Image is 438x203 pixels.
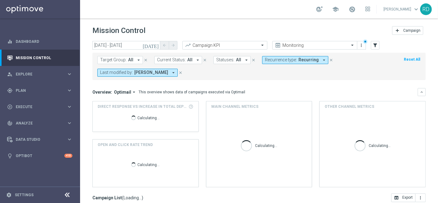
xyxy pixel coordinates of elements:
[178,69,183,76] button: close
[92,89,112,95] h3: Overview:
[16,121,67,125] span: Analyze
[391,193,416,202] button: open_in_browser Export
[7,39,13,44] i: equalizer
[112,89,139,95] button: Optimail arrow_drop_down
[7,71,13,77] i: person_search
[185,42,191,48] i: trending_up
[154,56,202,64] button: Current Status: All arrow_drop_down
[67,136,72,142] i: keyboard_arrow_right
[371,41,379,50] button: filter_alt
[16,72,67,76] span: Explore
[420,90,424,94] i: keyboard_arrow_down
[114,89,131,95] span: Optimail
[251,57,256,63] button: close
[7,153,13,159] i: lightbulb
[169,41,177,50] button: arrow_forward
[418,88,426,96] button: keyboard_arrow_down
[7,104,13,110] i: play_circle_outline
[325,104,374,109] h4: Other channel metrics
[7,71,67,77] div: Explore
[171,43,175,47] i: arrow_forward
[244,57,249,63] i: arrow_drop_down
[97,69,178,77] button: Last modified by: [PERSON_NAME] arrow_drop_down
[7,55,73,60] button: Mission Control
[391,195,426,200] multiple-options-button: Export to CSV
[213,56,251,64] button: Statuses: All arrow_drop_down
[98,142,153,148] h4: OPEN AND CLICK RATE TREND
[7,33,72,50] div: Dashboard
[7,104,73,109] button: play_circle_outline Execute keyboard_arrow_right
[372,43,378,48] i: filter_alt
[7,120,13,126] i: track_changes
[98,104,187,109] span: Direct Response VS Increase In Total Deposit Amount
[203,58,207,62] i: close
[16,89,67,92] span: Plan
[328,57,334,63] button: close
[275,42,281,48] i: preview
[7,88,13,93] i: gps_fixed
[418,195,423,200] i: more_vert
[92,26,145,35] h1: Mission Control
[142,41,160,50] button: [DATE]
[187,57,193,63] span: All
[122,195,124,201] span: (
[124,195,142,201] span: Loading...
[321,57,327,63] i: arrow_drop_down
[139,89,245,95] div: This overview shows data of campaigns executed via Optimail
[369,142,391,148] p: Calculating...
[383,5,420,14] a: [PERSON_NAME]keyboard_arrow_down
[100,57,127,63] span: Target Group:
[16,105,67,109] span: Execute
[329,58,333,62] i: close
[265,57,297,63] span: Recurrence type:
[413,6,420,13] span: keyboard_arrow_down
[395,28,400,33] i: add
[7,72,73,77] div: person_search Explore keyboard_arrow_right
[262,56,328,64] button: Recurrence type: Recurring arrow_drop_down
[162,43,167,47] i: arrow_back
[160,41,169,50] button: arrow_back
[298,57,319,63] span: Recurring
[272,41,357,50] ng-select: Monitoring
[392,26,423,35] button: add Campaign
[136,57,141,63] i: arrow_drop_down
[211,104,258,109] h4: Main channel metrics
[7,153,73,158] button: lightbulb Optibot +10
[359,42,365,49] button: more_vert
[67,71,72,77] i: keyboard_arrow_right
[137,161,160,167] p: Calculating...
[131,89,137,95] i: arrow_drop_down
[67,87,72,93] i: keyboard_arrow_right
[363,39,367,44] div: There are unsaved changes
[143,43,159,48] i: [DATE]
[416,193,426,202] button: more_vert
[178,71,183,75] i: close
[137,115,160,120] p: Calculating...
[202,57,208,63] button: close
[7,137,67,142] div: Data Studio
[359,43,364,48] i: more_vert
[171,70,176,75] i: arrow_drop_down
[128,57,133,63] span: All
[332,6,339,13] span: school
[403,28,420,33] span: Campaign
[92,41,160,50] input: Select date range
[195,57,201,63] i: arrow_drop_down
[16,148,64,164] a: Optibot
[420,3,432,15] div: RD
[216,57,234,63] span: Statuses:
[6,192,12,198] i: settings
[7,121,73,126] button: track_changes Analyze keyboard_arrow_right
[16,50,72,66] a: Mission Control
[67,104,72,110] i: keyboard_arrow_right
[7,88,67,93] div: Plan
[144,58,148,62] i: close
[7,120,67,126] div: Analyze
[255,142,277,148] p: Calculating...
[7,39,73,44] button: equalizer Dashboard
[16,33,72,50] a: Dashboard
[7,137,73,142] button: Data Studio keyboard_arrow_right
